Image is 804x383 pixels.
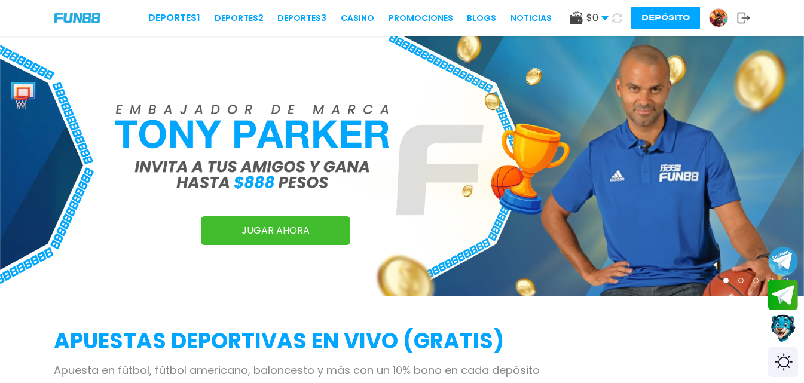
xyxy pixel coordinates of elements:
a: Avatar [709,8,737,27]
a: Deportes2 [215,12,264,24]
button: Join telegram [768,280,798,311]
a: Deportes3 [277,12,326,24]
div: Switch theme [768,347,798,377]
a: BLOGS [467,12,496,24]
h2: APUESTAS DEPORTIVAS EN VIVO (gratis) [54,325,750,357]
button: Contact customer service [768,313,798,344]
a: Deportes1 [148,11,200,25]
img: Company Logo [54,13,100,23]
span: $ 0 [586,11,609,25]
a: CASINO [341,12,374,24]
button: Depósito [631,7,700,29]
a: NOTICIAS [510,12,552,24]
p: Apuesta en fútbol, fútbol americano, baloncesto y más con un 10% bono en cada depósito [54,362,750,378]
button: Join telegram channel [768,246,798,277]
a: Promociones [389,12,453,24]
img: Avatar [710,9,727,27]
a: JUGAR AHORA [201,216,350,245]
